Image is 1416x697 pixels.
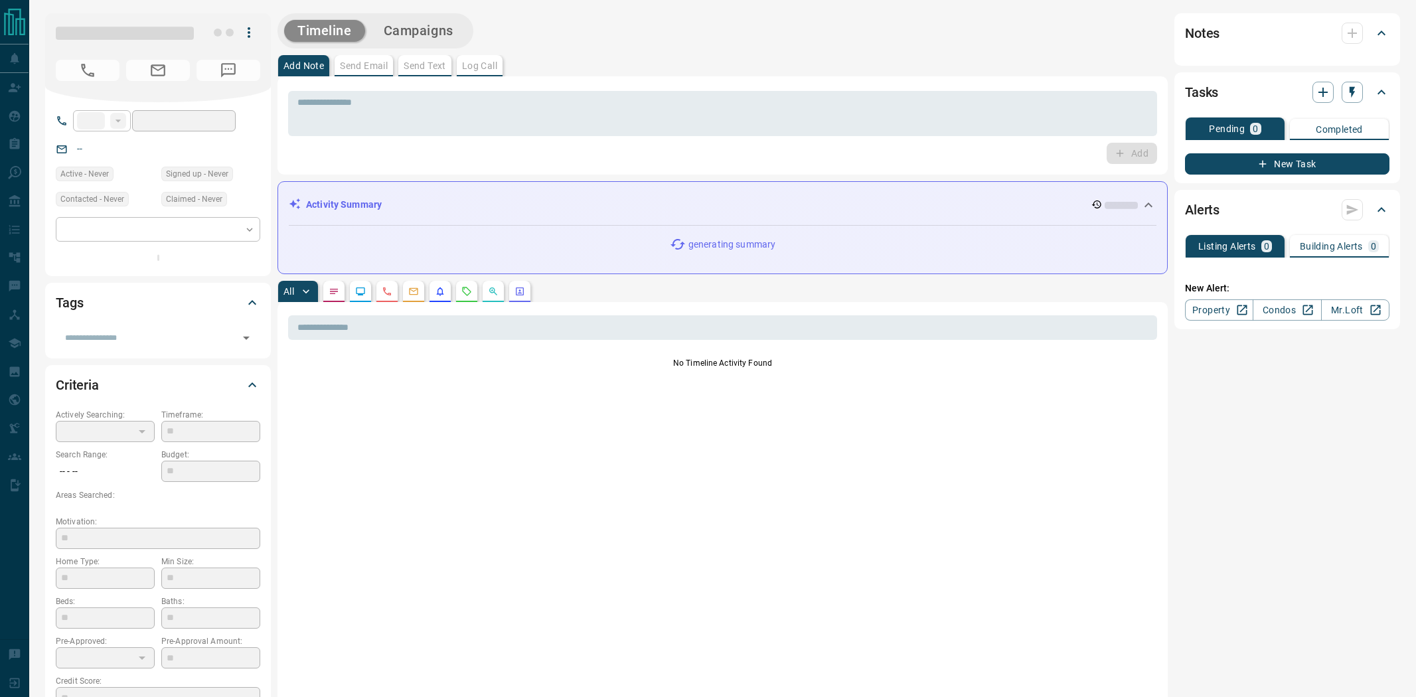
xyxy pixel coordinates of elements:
p: 0 [1264,242,1269,251]
span: Signed up - Never [166,167,228,181]
p: No Timeline Activity Found [288,357,1157,369]
p: Min Size: [161,556,260,568]
h2: Tasks [1185,82,1218,103]
span: No Email [126,60,190,81]
span: Active - Never [60,167,109,181]
button: Open [237,329,256,347]
p: Motivation: [56,516,260,528]
button: Campaigns [370,20,467,42]
h2: Alerts [1185,199,1219,220]
p: Home Type: [56,556,155,568]
p: Budget: [161,449,260,461]
svg: Requests [461,286,472,297]
div: Alerts [1185,194,1389,226]
div: Tasks [1185,76,1389,108]
p: Pre-Approval Amount: [161,635,260,647]
p: Add Note [283,61,324,70]
p: Activity Summary [306,198,382,212]
svg: Lead Browsing Activity [355,286,366,297]
p: Search Range: [56,449,155,461]
button: Timeline [284,20,365,42]
p: Areas Searched: [56,489,260,501]
svg: Agent Actions [514,286,525,297]
span: Contacted - Never [60,193,124,206]
a: Mr.Loft [1321,299,1389,321]
h2: Criteria [56,374,99,396]
p: -- - -- [56,461,155,483]
a: Condos [1253,299,1321,321]
button: New Task [1185,153,1389,175]
p: Pre-Approved: [56,635,155,647]
svg: Opportunities [488,286,499,297]
p: Credit Score: [56,675,260,687]
svg: Notes [329,286,339,297]
p: Baths: [161,595,260,607]
p: Completed [1316,125,1363,134]
div: Activity Summary [289,193,1156,217]
p: 0 [1371,242,1376,251]
div: Notes [1185,17,1389,49]
p: Listing Alerts [1198,242,1256,251]
p: New Alert: [1185,281,1389,295]
a: -- [77,143,82,154]
a: Property [1185,299,1253,321]
svg: Calls [382,286,392,297]
p: Actively Searching: [56,409,155,421]
p: Pending [1209,124,1245,133]
span: No Number [56,60,119,81]
p: 0 [1253,124,1258,133]
svg: Listing Alerts [435,286,445,297]
div: Criteria [56,369,260,401]
p: Beds: [56,595,155,607]
svg: Emails [408,286,419,297]
p: All [283,287,294,296]
span: No Number [197,60,260,81]
p: generating summary [688,238,775,252]
p: Timeframe: [161,409,260,421]
div: Tags [56,287,260,319]
p: Building Alerts [1300,242,1363,251]
h2: Tags [56,292,83,313]
h2: Notes [1185,23,1219,44]
span: Claimed - Never [166,193,222,206]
